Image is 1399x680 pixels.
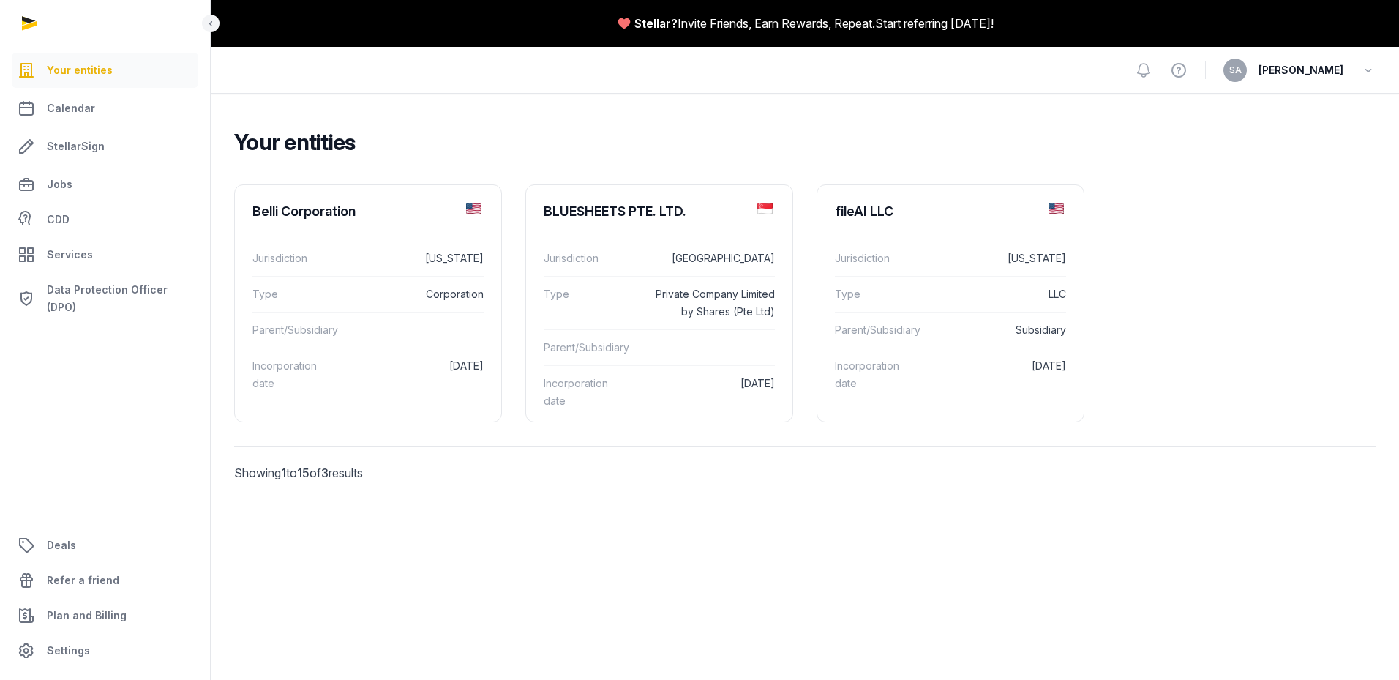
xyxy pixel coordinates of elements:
[297,466,310,480] span: 15
[544,375,631,410] dt: Incorporation date
[1049,203,1064,214] img: us.png
[47,246,93,264] span: Services
[12,91,198,126] a: Calendar
[234,129,1364,155] h2: Your entities
[544,339,631,356] dt: Parent/Subsidiary
[252,250,340,267] dt: Jurisdiction
[934,285,1066,303] dd: LLC
[47,176,72,193] span: Jobs
[47,607,127,624] span: Plan and Billing
[757,203,773,214] img: sg.png
[352,357,484,392] dd: [DATE]
[234,447,502,499] p: Showing to of results
[12,167,198,202] a: Jobs
[12,205,198,234] a: CDD
[12,598,198,633] a: Plan and Billing
[544,285,631,321] dt: Type
[643,250,775,267] dd: [GEOGRAPHIC_DATA]
[835,250,923,267] dt: Jurisdiction
[47,211,70,228] span: CDD
[934,250,1066,267] dd: [US_STATE]
[47,642,90,660] span: Settings
[875,15,994,32] a: Start referring [DATE]!
[643,285,775,321] dd: Private Company Limited by Shares (Pte Ltd)
[835,203,893,220] div: fileAI LLC
[643,375,775,410] dd: [DATE]
[281,466,286,480] span: 1
[321,466,329,480] span: 3
[817,185,1084,413] a: fileAI LLCJurisdiction[US_STATE]TypeLLCParent/SubsidiarySubsidiaryIncorporation date[DATE]
[1229,66,1242,75] span: SA
[252,203,356,220] div: Belli Corporation
[352,250,484,267] dd: [US_STATE]
[1259,61,1343,79] span: [PERSON_NAME]
[47,61,113,79] span: Your entities
[12,53,198,88] a: Your entities
[252,321,340,339] dt: Parent/Subsidiary
[47,281,192,316] span: Data Protection Officer (DPO)
[12,129,198,164] a: StellarSign
[634,15,678,32] span: Stellar?
[47,572,119,589] span: Refer a friend
[835,285,923,303] dt: Type
[835,357,923,392] dt: Incorporation date
[835,321,923,339] dt: Parent/Subsidiary
[526,185,792,430] a: BLUESHEETS PTE. LTD.Jurisdiction[GEOGRAPHIC_DATA]TypePrivate Company Limited by Shares (Pte Ltd)P...
[544,250,631,267] dt: Jurisdiction
[12,237,198,272] a: Services
[12,563,198,598] a: Refer a friend
[12,528,198,563] a: Deals
[12,633,198,668] a: Settings
[466,203,481,214] img: us.png
[47,138,105,155] span: StellarSign
[934,321,1066,339] dd: Subsidiary
[12,275,198,322] a: Data Protection Officer (DPO)
[352,285,484,303] dd: Corporation
[235,185,501,413] a: Belli CorporationJurisdiction[US_STATE]TypeCorporationParent/SubsidiaryIncorporation date[DATE]
[1223,59,1247,82] button: SA
[47,100,95,117] span: Calendar
[252,357,340,392] dt: Incorporation date
[47,537,76,554] span: Deals
[934,357,1066,392] dd: [DATE]
[544,203,686,220] div: BLUESHEETS PTE. LTD.
[252,285,340,303] dt: Type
